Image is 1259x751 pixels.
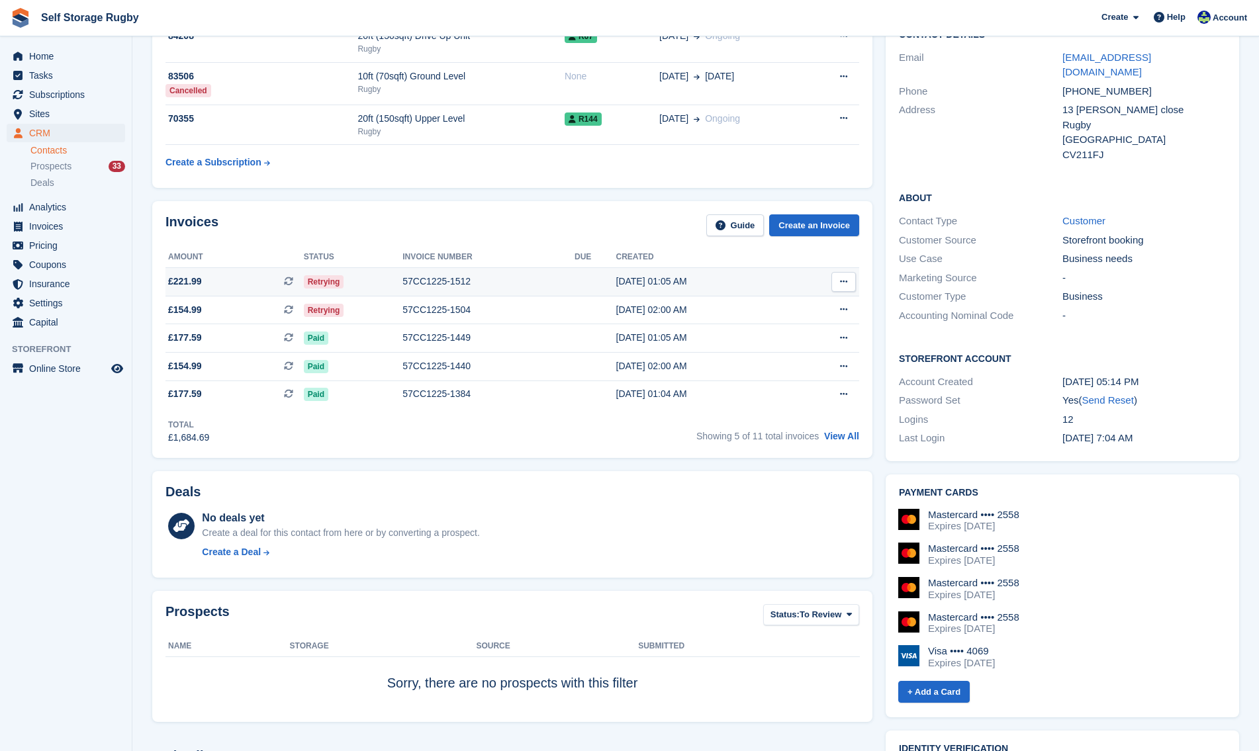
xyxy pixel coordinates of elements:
[928,611,1019,623] div: Mastercard •••• 2558
[899,289,1062,304] div: Customer Type
[705,113,740,124] span: Ongoing
[109,361,125,376] a: Preview store
[402,303,575,317] div: 57CC1225-1504
[616,359,791,373] div: [DATE] 02:00 AM
[29,124,109,142] span: CRM
[1062,308,1226,324] div: -
[770,608,800,621] span: Status:
[304,331,328,345] span: Paid
[402,387,575,401] div: 57CC1225-1384
[899,103,1062,162] div: Address
[928,623,1019,635] div: Expires [DATE]
[357,69,564,83] div: 10ft (70sqft) Ground Level
[29,47,109,66] span: Home
[1062,375,1226,390] div: [DATE] 05:14 PM
[1213,11,1247,24] span: Account
[898,543,919,564] img: Mastercard Logo
[357,83,564,95] div: Rugby
[165,150,270,175] a: Create a Subscription
[165,69,357,83] div: 83506
[1082,394,1133,406] a: Send Reset
[304,247,403,268] th: Status
[165,214,218,236] h2: Invoices
[29,66,109,85] span: Tasks
[7,105,125,123] a: menu
[165,247,304,268] th: Amount
[1062,432,1133,443] time: 2025-06-10 06:04:49 UTC
[1197,11,1211,24] img: Richard Palmer
[1062,52,1151,78] a: [EMAIL_ADDRESS][DOMAIN_NAME]
[1062,84,1226,99] div: [PHONE_NUMBER]
[1062,132,1226,148] div: [GEOGRAPHIC_DATA]
[616,275,791,288] div: [DATE] 01:05 AM
[168,419,209,431] div: Total
[1167,11,1186,24] span: Help
[165,112,357,126] div: 70355
[899,308,1062,324] div: Accounting Nominal Code
[898,681,970,703] a: + Add a Card
[202,545,261,559] div: Create a Deal
[1062,412,1226,427] div: 12
[769,214,859,236] a: Create an Invoice
[7,275,125,293] a: menu
[7,66,125,85] a: menu
[165,604,230,629] h2: Prospects
[168,331,202,345] span: £177.59
[1062,393,1226,408] div: Yes
[928,543,1019,554] div: Mastercard •••• 2558
[7,217,125,236] a: menu
[30,176,125,190] a: Deals
[575,247,616,268] th: Due
[659,112,688,126] span: [DATE]
[29,217,109,236] span: Invoices
[357,43,564,55] div: Rugby
[29,255,109,274] span: Coupons
[1062,103,1226,118] div: 13 [PERSON_NAME] close
[29,359,109,378] span: Online Store
[800,608,841,621] span: To Review
[565,30,597,43] span: R67
[12,343,132,356] span: Storefront
[928,589,1019,601] div: Expires [DATE]
[165,155,261,169] div: Create a Subscription
[616,247,791,268] th: Created
[357,29,564,43] div: 20ft (150sqft) Drive Up Unit
[357,126,564,138] div: Rugby
[30,144,125,157] a: Contacts
[29,275,109,293] span: Insurance
[706,214,765,236] a: Guide
[899,393,1062,408] div: Password Set
[899,412,1062,427] div: Logins
[899,251,1062,267] div: Use Case
[304,360,328,373] span: Paid
[304,388,328,401] span: Paid
[290,636,477,657] th: Storage
[7,124,125,142] a: menu
[899,191,1226,204] h2: About
[29,294,109,312] span: Settings
[928,554,1019,566] div: Expires [DATE]
[7,359,125,378] a: menu
[7,294,125,312] a: menu
[659,69,688,83] span: [DATE]
[899,233,1062,248] div: Customer Source
[899,351,1226,365] h2: Storefront Account
[357,112,564,126] div: 20ft (150sqft) Upper Level
[899,214,1062,229] div: Contact Type
[824,431,859,441] a: View All
[1062,271,1226,286] div: -
[1062,251,1226,267] div: Business needs
[565,69,659,83] div: None
[7,47,125,66] a: menu
[168,431,209,445] div: £1,684.69
[1062,215,1105,226] a: Customer
[705,69,734,83] span: [DATE]
[29,105,109,123] span: Sites
[304,304,344,317] span: Retrying
[202,545,479,559] a: Create a Deal
[1062,118,1226,133] div: Rugby
[1101,11,1128,24] span: Create
[616,303,791,317] div: [DATE] 02:00 AM
[705,30,740,41] span: Ongoing
[402,275,575,288] div: 57CC1225-1512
